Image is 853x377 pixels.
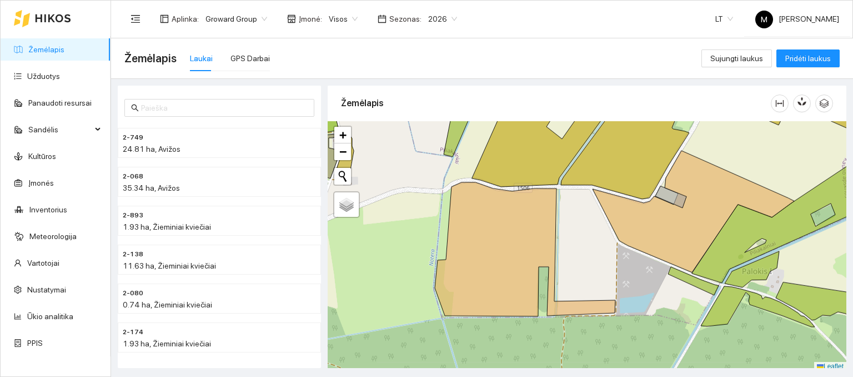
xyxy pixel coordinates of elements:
span: Žemėlapis [124,49,177,67]
span: Groward Group [205,11,267,27]
a: Kultūros [28,152,56,161]
span: M [761,11,767,28]
a: Leaflet [817,363,844,370]
a: Vartotojai [27,259,59,267]
span: column-width [771,99,788,108]
span: shop [287,14,296,23]
a: Panaudoti resursai [28,98,92,107]
a: Zoom out [334,143,351,160]
span: Sezonas : [389,13,422,25]
span: Visos [329,11,358,27]
button: Initiate a new search [334,168,351,185]
button: column-width [771,95,789,112]
span: Aplinka : [172,13,199,25]
span: Pridėti laukus [785,52,831,65]
span: Sujungti laukus [710,52,763,65]
button: menu-fold [124,8,147,30]
a: Ūkio analitika [27,312,73,321]
a: Įmonės [28,178,54,187]
span: [PERSON_NAME] [755,14,839,23]
span: 2-749 [123,132,143,143]
div: GPS Darbai [230,52,270,65]
span: 1.93 ha, Žieminiai kviečiai [123,339,211,348]
a: Užduotys [27,72,60,81]
span: 24.81 ha, Avižos [123,145,180,153]
a: Sujungti laukus [701,54,772,63]
a: Zoom in [334,127,351,143]
span: 0.74 ha, Žieminiai kviečiai [123,300,212,309]
a: PPIS [27,339,43,348]
button: Sujungti laukus [701,49,772,67]
span: 2-068 [123,171,143,182]
span: 11.63 ha, Žieminiai kviečiai [123,261,216,270]
span: 2-174 [123,327,143,338]
span: − [339,145,347,158]
a: Žemėlapis [28,45,64,54]
span: 2026 [428,11,457,27]
a: Nustatymai [27,285,66,294]
span: + [339,128,347,142]
span: menu-fold [131,14,141,24]
span: search [131,104,139,112]
div: Laukai [190,52,213,65]
a: Pridėti laukus [776,54,840,63]
span: LT [715,11,733,27]
div: Žemėlapis [341,87,771,119]
span: Įmonė : [299,13,322,25]
a: Layers [334,192,359,217]
span: 2-138 [123,249,143,260]
button: Pridėti laukus [776,49,840,67]
span: 2-080 [123,288,143,299]
span: layout [160,14,169,23]
a: Meteorologija [29,232,77,241]
span: calendar [378,14,387,23]
span: 1.93 ha, Žieminiai kviečiai [123,222,211,231]
span: 35.34 ha, Avižos [123,183,180,192]
span: Sandėlis [28,118,92,141]
a: Inventorius [29,205,67,214]
input: Paieška [141,102,308,114]
span: 2-893 [123,210,143,221]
